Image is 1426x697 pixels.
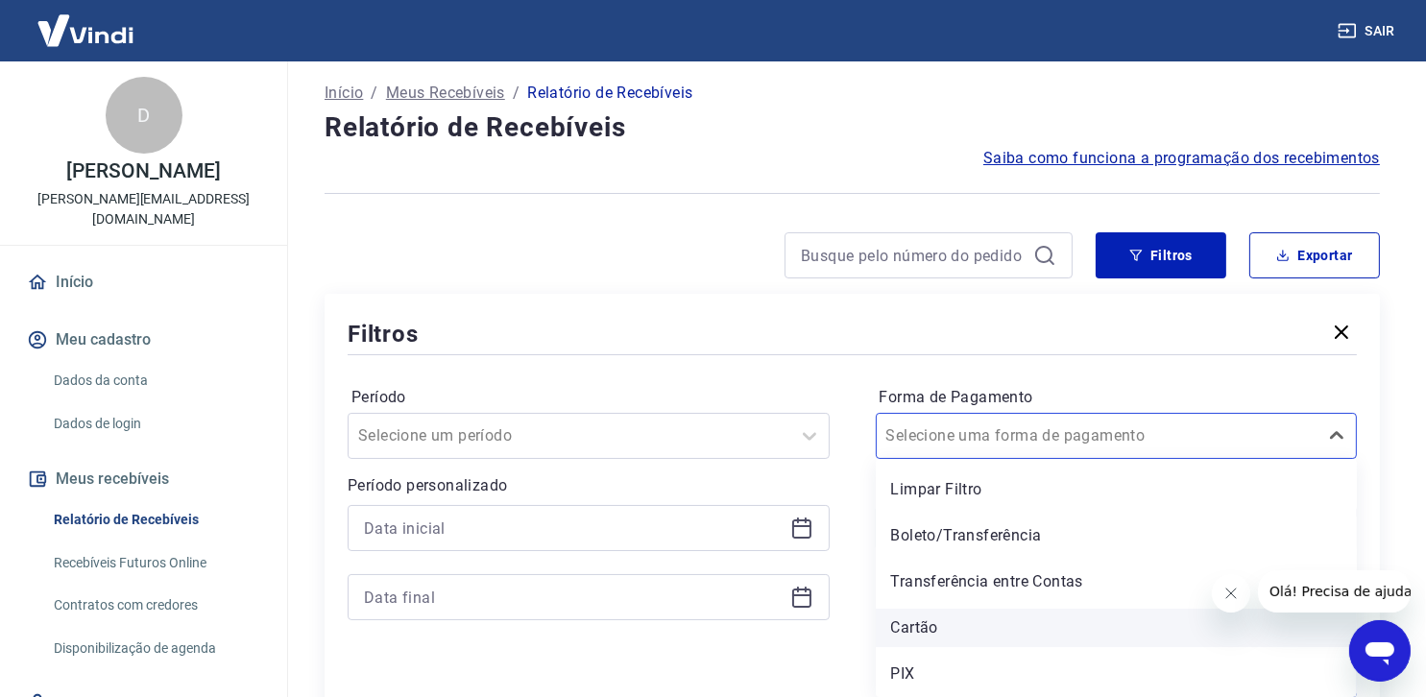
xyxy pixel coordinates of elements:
button: Meus recebíveis [23,458,264,500]
div: Transferência entre Contas [876,563,1358,601]
div: PIX [876,655,1358,693]
a: Relatório de Recebíveis [46,500,264,540]
label: Forma de Pagamento [880,386,1354,409]
a: Contratos com credores [46,586,264,625]
a: Início [23,261,264,303]
iframe: Botão para abrir a janela de mensagens [1349,620,1411,682]
input: Busque pelo número do pedido [801,241,1026,270]
div: D [106,77,182,154]
a: Início [325,82,363,105]
div: Limpar Filtro [876,470,1358,509]
span: Olá! Precisa de ajuda? [12,13,161,29]
a: Disponibilização de agenda [46,629,264,668]
div: Cartão [876,609,1358,647]
button: Filtros [1096,232,1226,278]
p: [PERSON_NAME] [66,161,220,181]
a: Dados da conta [46,361,264,400]
input: Data inicial [364,514,783,542]
iframe: Fechar mensagem [1212,574,1250,613]
div: Boleto/Transferência [876,517,1358,555]
iframe: Mensagem da empresa [1258,570,1411,613]
input: Data final [364,583,783,612]
label: Período [351,386,826,409]
p: [PERSON_NAME][EMAIL_ADDRESS][DOMAIN_NAME] [15,189,272,229]
p: / [513,82,520,105]
a: Dados de login [46,404,264,444]
button: Sair [1334,13,1403,49]
button: Exportar [1249,232,1380,278]
p: Período personalizado [348,474,830,497]
a: Recebíveis Futuros Online [46,543,264,583]
h4: Relatório de Recebíveis [325,108,1380,147]
img: Vindi [23,1,148,60]
button: Meu cadastro [23,319,264,361]
a: Saiba como funciona a programação dos recebimentos [983,147,1380,170]
a: Meus Recebíveis [386,82,505,105]
p: / [371,82,377,105]
p: Relatório de Recebíveis [527,82,692,105]
h5: Filtros [348,319,419,349]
